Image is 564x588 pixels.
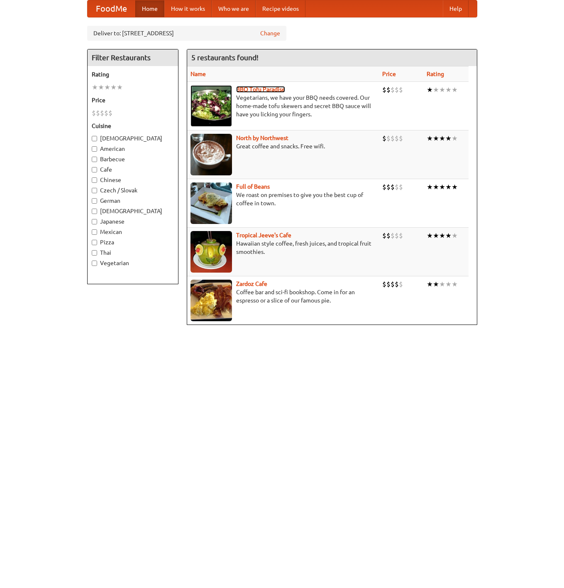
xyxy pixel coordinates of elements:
input: [DEMOGRAPHIC_DATA] [92,209,97,214]
li: $ [395,134,399,143]
img: zardoz.jpg [190,280,232,321]
li: ★ [445,280,452,289]
li: ★ [427,134,433,143]
h4: Filter Restaurants [88,49,178,66]
a: Full of Beans [236,183,270,190]
li: $ [382,134,386,143]
li: ★ [439,280,445,289]
p: We roast on premises to give you the best cup of coffee in town. [190,191,376,207]
li: ★ [452,280,458,289]
img: north.jpg [190,134,232,175]
li: $ [92,108,96,118]
li: ★ [452,231,458,240]
li: ★ [452,85,458,94]
li: $ [399,134,403,143]
li: $ [386,280,391,289]
img: jeeves.jpg [190,231,232,273]
label: Cafe [92,165,174,174]
label: Japanese [92,217,174,226]
a: Who we are [212,0,256,17]
li: $ [386,134,391,143]
li: $ [391,182,395,192]
li: ★ [98,83,104,92]
li: $ [382,182,386,192]
input: Barbecue [92,157,97,162]
label: Czech / Slovak [92,186,174,194]
li: ★ [439,231,445,240]
li: $ [395,85,399,94]
li: ★ [439,85,445,94]
li: $ [386,231,391,240]
li: ★ [427,231,433,240]
a: Recipe videos [256,0,305,17]
li: $ [399,231,403,240]
li: $ [382,85,386,94]
input: German [92,198,97,204]
li: $ [104,108,108,118]
a: Rating [427,71,444,77]
a: Tropical Jeeve's Cafe [236,232,291,239]
li: $ [399,280,403,289]
p: Hawaiian style coffee, fresh juices, and tropical fruit smoothies. [190,239,376,256]
li: $ [391,280,395,289]
label: [DEMOGRAPHIC_DATA] [92,134,174,143]
li: $ [386,85,391,94]
li: $ [395,182,399,192]
li: ★ [445,85,452,94]
a: Home [135,0,164,17]
label: Vegetarian [92,259,174,267]
input: Thai [92,250,97,256]
li: ★ [433,280,439,289]
label: Mexican [92,228,174,236]
a: Change [260,29,280,37]
li: ★ [452,182,458,192]
input: [DEMOGRAPHIC_DATA] [92,136,97,141]
li: ★ [433,134,439,143]
a: Name [190,71,206,77]
div: Deliver to: [STREET_ADDRESS] [87,26,286,41]
label: Chinese [92,176,174,184]
li: ★ [117,83,123,92]
label: German [92,197,174,205]
label: American [92,145,174,153]
b: BBQ Tofu Paradise [236,86,285,93]
li: $ [100,108,104,118]
li: ★ [445,182,452,192]
p: Vegetarians, we have your BBQ needs covered. Our home-made tofu skewers and secret BBQ sauce will... [190,93,376,118]
input: Vegetarian [92,261,97,266]
li: $ [399,182,403,192]
li: $ [382,231,386,240]
li: $ [395,231,399,240]
li: ★ [433,85,439,94]
label: Thai [92,248,174,257]
a: North by Northwest [236,135,288,141]
li: $ [395,280,399,289]
li: ★ [427,280,433,289]
li: $ [382,280,386,289]
input: Czech / Slovak [92,188,97,193]
li: $ [391,231,395,240]
li: $ [386,182,391,192]
img: tofuparadise.jpg [190,85,232,127]
input: Cafe [92,167,97,172]
li: ★ [427,85,433,94]
p: Coffee bar and sci-fi bookshop. Come in for an espresso or a slice of our famous pie. [190,288,376,305]
label: [DEMOGRAPHIC_DATA] [92,207,174,215]
li: ★ [439,134,445,143]
li: $ [108,108,112,118]
label: Barbecue [92,155,174,163]
li: $ [391,85,395,94]
a: Zardoz Cafe [236,280,267,287]
img: beans.jpg [190,182,232,224]
a: FoodMe [88,0,135,17]
li: ★ [92,83,98,92]
input: Pizza [92,240,97,245]
li: $ [391,134,395,143]
input: Chinese [92,177,97,183]
li: $ [399,85,403,94]
li: ★ [104,83,110,92]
